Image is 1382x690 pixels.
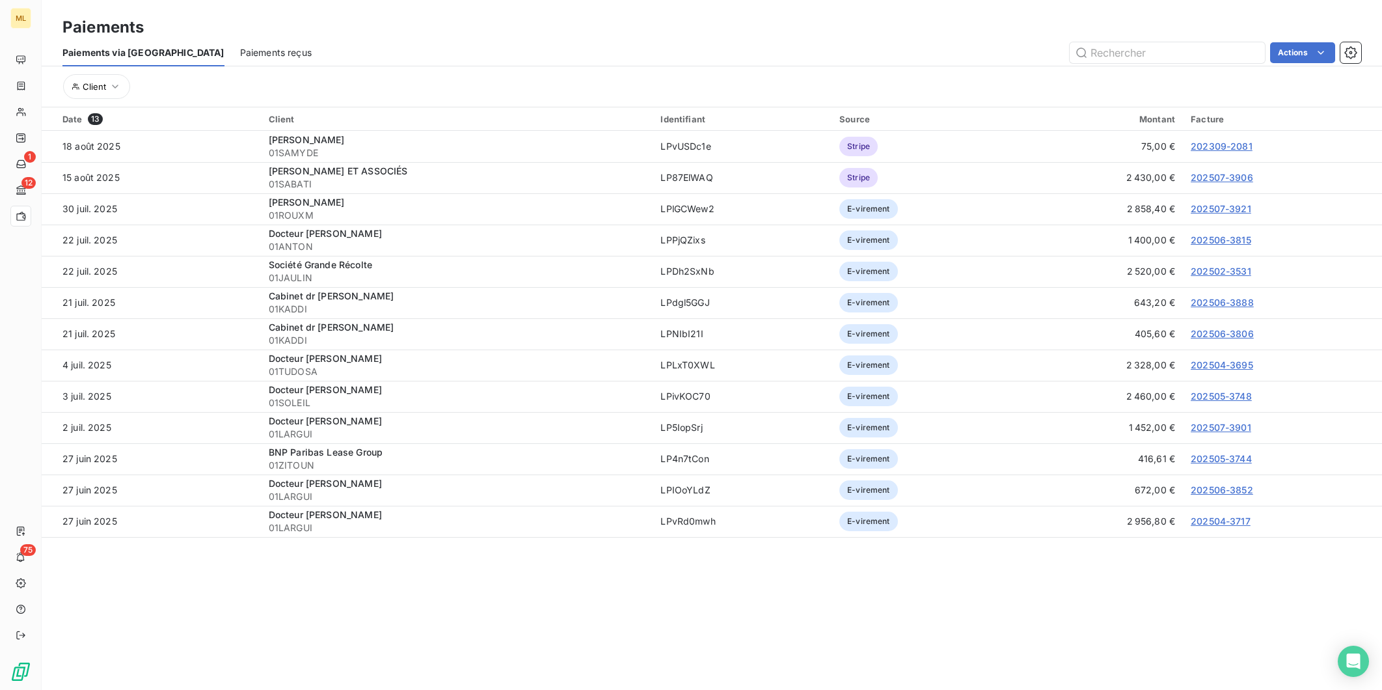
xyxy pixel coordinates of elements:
div: Montant [1027,114,1175,124]
div: Date [62,113,253,125]
span: Cabinet dr [PERSON_NAME] [269,290,394,301]
td: 2 328,00 € [1019,350,1183,381]
a: 202506-3852 [1191,484,1253,495]
div: Identifiant [660,114,824,124]
span: 01SABATI [269,178,645,191]
td: 2 520,00 € [1019,256,1183,287]
a: 202505-3744 [1191,453,1252,464]
span: Docteur [PERSON_NAME] [269,384,382,395]
td: LPIOoYLdZ [653,475,832,506]
td: 18 août 2025 [42,131,261,162]
span: 01KADDI [269,303,645,316]
span: Docteur [PERSON_NAME] [269,228,382,239]
td: 75,00 € [1019,131,1183,162]
span: Docteur [PERSON_NAME] [269,509,382,520]
div: Open Intercom Messenger [1338,646,1369,677]
span: 75 [20,544,36,556]
a: 12 [10,180,31,200]
td: LPvUSDc1e [653,131,832,162]
span: 12 [21,177,36,189]
td: 27 juin 2025 [42,443,261,475]
span: 01ANTON [269,240,645,253]
td: 22 juil. 2025 [42,256,261,287]
span: 01LARGUI [269,521,645,534]
a: 202502-3531 [1191,266,1251,277]
span: Cabinet dr [PERSON_NAME] [269,322,394,333]
span: E-virement [839,480,898,500]
span: E-virement [839,449,898,469]
span: E-virement [839,418,898,437]
span: E-virement [839,387,898,406]
span: E-virement [839,199,898,219]
a: 1 [10,154,31,174]
span: Client [83,81,106,92]
span: 01KADDI [269,334,645,347]
td: 3 juil. 2025 [42,381,261,412]
span: 01JAULIN [269,271,645,284]
td: 405,60 € [1019,318,1183,350]
span: Paiements reçus [240,46,312,59]
td: LPivKOC70 [653,381,832,412]
span: Docteur [PERSON_NAME] [269,478,382,489]
a: 202504-3695 [1191,359,1253,370]
td: LPlGCWew2 [653,193,832,225]
span: E-virement [839,293,898,312]
span: 1 [24,151,36,163]
td: 2 956,80 € [1019,506,1183,537]
td: 15 août 2025 [42,162,261,193]
span: 01SAMYDE [269,146,645,159]
span: 13 [88,113,103,125]
td: 2 858,40 € [1019,193,1183,225]
td: 2 430,00 € [1019,162,1183,193]
span: 01LARGUI [269,428,645,441]
span: E-virement [839,262,898,281]
a: 202505-3748 [1191,391,1252,402]
td: 27 juin 2025 [42,506,261,537]
td: LPNIbI21I [653,318,832,350]
span: Docteur [PERSON_NAME] [269,353,382,364]
span: Stripe [839,137,878,156]
a: 202506-3806 [1191,328,1254,339]
td: 21 juil. 2025 [42,287,261,318]
div: Facture [1191,114,1374,124]
span: [PERSON_NAME] ET ASSOCIÉS [269,165,408,176]
span: E-virement [839,355,898,375]
td: 27 juin 2025 [42,475,261,506]
td: LPLxT0XWL [653,350,832,381]
td: 4 juil. 2025 [42,350,261,381]
span: [PERSON_NAME] [269,134,345,145]
span: 01SOLEIL [269,396,645,409]
td: 2 juil. 2025 [42,412,261,443]
td: 22 juil. 2025 [42,225,261,256]
td: 416,61 € [1019,443,1183,475]
img: Logo LeanPay [10,661,31,682]
span: Paiements via [GEOGRAPHIC_DATA] [62,46,224,59]
a: 202507-3906 [1191,172,1253,183]
span: Stripe [839,168,878,187]
td: 1 400,00 € [1019,225,1183,256]
td: 643,20 € [1019,287,1183,318]
span: 01TUDOSA [269,365,645,378]
td: LPPjQZixs [653,225,832,256]
a: 202506-3888 [1191,297,1254,308]
a: 202507-3921 [1191,203,1251,214]
div: ML [10,8,31,29]
input: Rechercher [1070,42,1265,63]
button: Client [63,74,130,99]
a: 202504-3717 [1191,516,1251,527]
td: LPdgl5GGJ [653,287,832,318]
span: E-virement [839,324,898,344]
span: E-virement [839,512,898,531]
div: Client [269,114,645,124]
td: 672,00 € [1019,475,1183,506]
td: LP87ElWAQ [653,162,832,193]
span: 01ROUXM [269,209,645,222]
td: 2 460,00 € [1019,381,1183,412]
span: Société Grande Récolte [269,259,372,270]
td: 1 452,00 € [1019,412,1183,443]
span: Docteur [PERSON_NAME] [269,415,382,426]
a: 202506-3815 [1191,234,1251,245]
span: E-virement [839,230,898,250]
a: 202507-3901 [1191,422,1251,433]
td: LP5IopSrj [653,412,832,443]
